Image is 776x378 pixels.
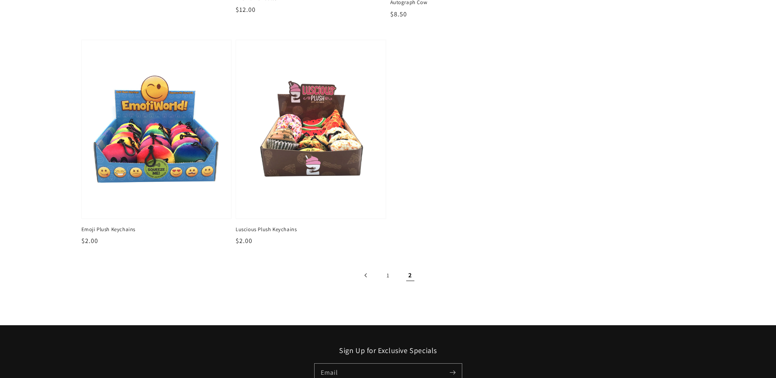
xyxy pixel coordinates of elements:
span: $12.00 [236,5,256,14]
span: $2.00 [81,236,98,245]
img: Luscious Plush Keychains [244,48,378,210]
a: Luscious Plush Keychains Luscious Plush Keychains $2.00 [236,40,386,246]
nav: Pagination [81,266,695,284]
span: Page 2 [401,266,419,284]
h2: Sign Up for Exclusive Specials [81,346,695,355]
span: $8.50 [390,10,407,18]
span: Emoji Plush Keychains [81,226,232,233]
a: Emoji Plush Keychains Emoji Plush Keychains $2.00 [81,40,232,246]
a: Previous page [357,266,375,284]
a: Page 1 [379,266,397,284]
span: $2.00 [236,236,252,245]
img: Emoji Plush Keychains [90,48,223,210]
span: Luscious Plush Keychains [236,226,386,233]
